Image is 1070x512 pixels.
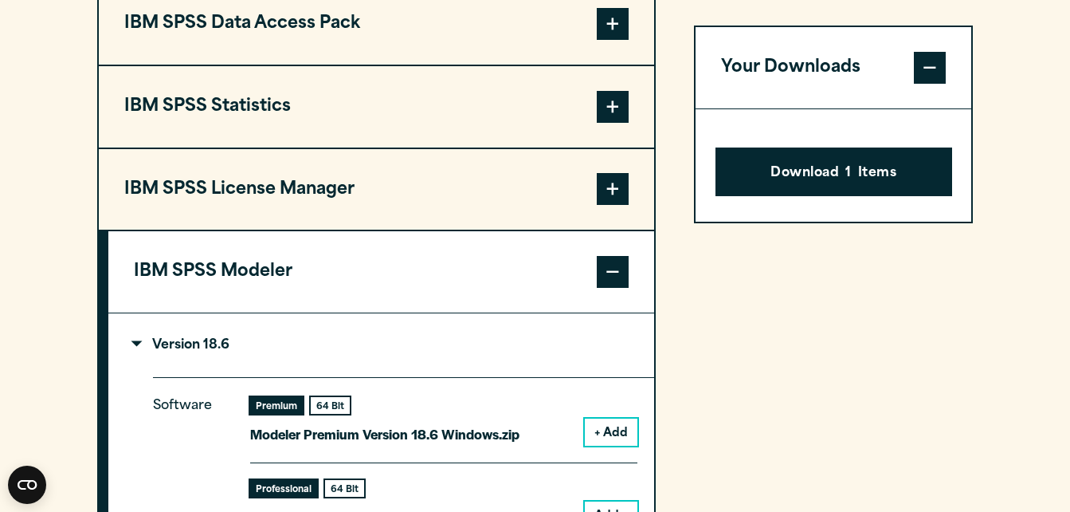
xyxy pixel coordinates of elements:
button: Open CMP widget [8,466,46,504]
button: Download1Items [715,148,952,197]
div: Your Downloads [696,108,972,223]
span: 1 [845,163,851,184]
div: 64 Bit [325,480,364,497]
div: 64 Bit [311,397,350,414]
p: Modeler Premium Version 18.6 Windows.zip [250,423,519,446]
button: Your Downloads [696,27,972,108]
button: IBM SPSS Modeler [108,231,654,313]
div: Professional [250,480,317,497]
p: Version 18.6 [134,339,229,352]
button: + Add [585,419,637,446]
button: IBM SPSS License Manager [99,149,654,230]
div: Premium [250,397,303,414]
summary: Version 18.6 [108,313,654,377]
button: IBM SPSS Statistics [99,66,654,148]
